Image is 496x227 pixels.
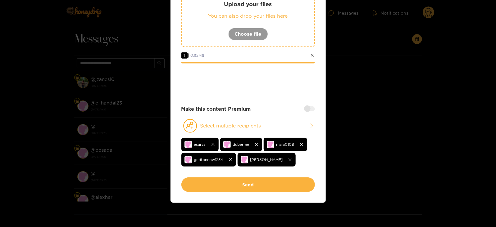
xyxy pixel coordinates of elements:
img: no-avatar.png [184,141,192,148]
img: no-avatar.png [184,156,192,163]
img: no-avatar.png [241,156,248,163]
img: no-avatar.png [223,141,231,148]
button: Choose file [228,28,268,40]
strong: Make this content Premium [181,105,251,113]
button: Send [181,177,315,192]
span: 1 [181,52,188,59]
span: mala0108 [276,141,294,148]
p: You can also drop your files here [194,12,302,20]
p: Upload your files [194,1,302,8]
button: Select multiple recipients [181,119,315,133]
span: duberme [233,141,249,148]
span: esarsa [194,141,206,148]
span: getitonnow1234 [194,156,223,163]
img: no-avatar.png [267,141,274,148]
span: [PERSON_NAME] [250,156,283,163]
span: 0.52 MB [191,53,205,57]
